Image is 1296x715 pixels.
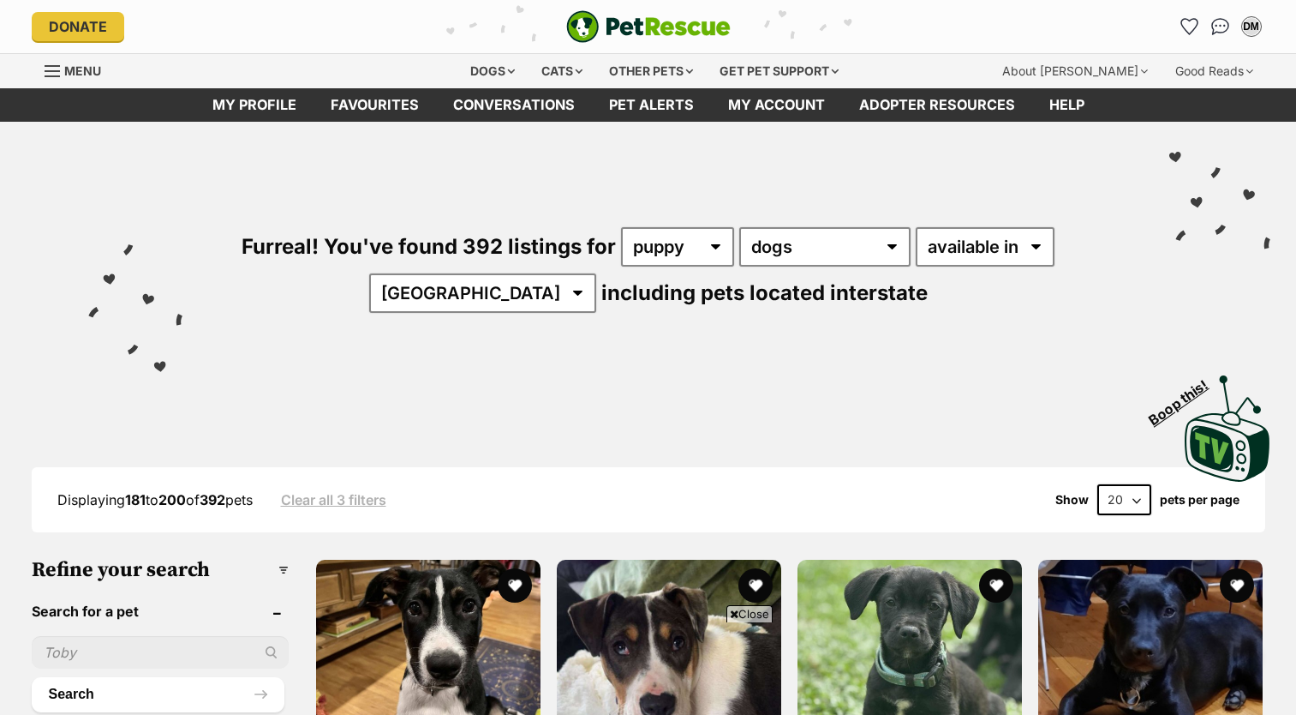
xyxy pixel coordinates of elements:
a: Favourites [314,88,436,122]
span: Close [726,605,773,622]
a: My profile [195,88,314,122]
div: Get pet support [708,54,851,88]
img: logo-e224e6f780fb5917bec1dbf3a21bbac754714ae5b6737aabdf751b685950b380.svg [566,10,731,43]
ul: Account quick links [1176,13,1265,40]
a: Menu [45,54,113,85]
label: pets per page [1160,493,1239,507]
div: About [PERSON_NAME] [990,54,1160,88]
a: Help [1032,88,1102,122]
button: favourite [738,568,773,603]
iframe: Advertisement [337,629,960,706]
a: Conversations [1207,13,1234,40]
strong: 392 [200,491,225,508]
span: Furreal! You've found 392 listings for [242,234,616,259]
a: Pet alerts [592,88,711,122]
h3: Refine your search [32,558,289,582]
div: Good Reads [1163,54,1265,88]
div: DM [1243,18,1260,35]
a: Clear all 3 filters [281,492,386,508]
input: Toby [32,636,289,669]
a: conversations [436,88,592,122]
a: Boop this! [1185,360,1270,485]
iframe: Help Scout Beacon - Open [1172,629,1262,681]
img: chat-41dd97257d64d25036548639549fe6c8038ab92f7586957e7f3b1b290dea8141.svg [1211,18,1229,35]
a: Donate [32,12,124,41]
img: PetRescue TV logo [1185,376,1270,482]
button: favourite [498,568,532,603]
span: Boop this! [1146,366,1225,428]
div: Dogs [458,54,527,88]
strong: 200 [158,491,186,508]
button: My account [1238,13,1265,40]
div: Cats [529,54,594,88]
button: favourite [979,568,1013,603]
header: Search for a pet [32,604,289,619]
a: Favourites [1176,13,1203,40]
button: Search [32,677,284,712]
div: Other pets [597,54,705,88]
a: PetRescue [566,10,731,43]
strong: 181 [125,491,146,508]
a: Adopter resources [842,88,1032,122]
span: Show [1055,493,1089,507]
a: My account [711,88,842,122]
span: Displaying to of pets [57,491,253,508]
span: including pets located interstate [601,280,928,305]
button: favourite [1221,568,1255,603]
span: Menu [64,63,101,78]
